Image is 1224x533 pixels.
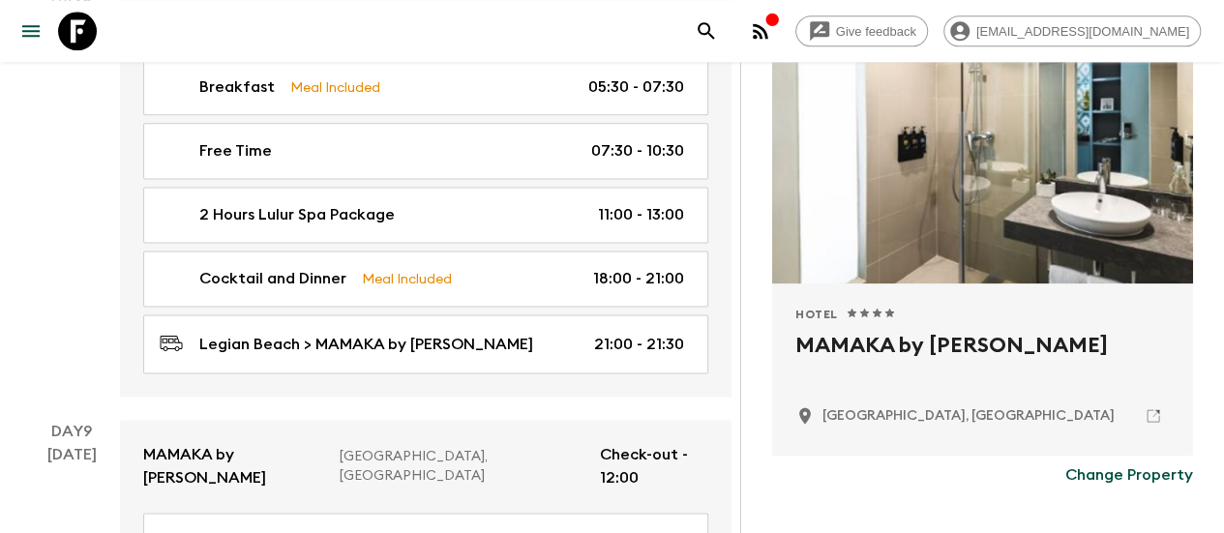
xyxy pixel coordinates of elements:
[143,314,708,373] a: Legian Beach > MAMAKA by [PERSON_NAME]21:00 - 21:30
[362,268,452,289] p: Meal Included
[199,333,533,356] p: Legian Beach > MAMAKA by [PERSON_NAME]
[593,267,684,290] p: 18:00 - 21:00
[943,15,1201,46] div: [EMAIL_ADDRESS][DOMAIN_NAME]
[23,420,120,443] p: Day 9
[825,24,927,39] span: Give feedback
[199,75,275,99] p: Breakfast
[143,123,708,179] a: Free Time07:30 - 10:30
[143,187,708,243] a: 2 Hours Lulur Spa Package11:00 - 13:00
[12,12,50,50] button: menu
[795,307,838,322] span: Hotel
[795,330,1170,392] h2: MAMAKA by [PERSON_NAME]
[143,251,708,307] a: Cocktail and DinnerMeal Included18:00 - 21:00
[199,267,346,290] p: Cocktail and Dinner
[588,75,684,99] p: 05:30 - 07:30
[1065,463,1193,487] p: Change Property
[772,32,1193,283] div: Photo of MAMAKA by Ovolo
[600,443,708,489] p: Check-out - 12:00
[339,447,584,486] p: [GEOGRAPHIC_DATA], [GEOGRAPHIC_DATA]
[199,203,395,226] p: 2 Hours Lulur Spa Package
[199,139,272,163] p: Free Time
[594,333,684,356] p: 21:00 - 21:30
[598,203,684,226] p: 11:00 - 13:00
[1065,456,1193,494] button: Change Property
[143,443,323,489] p: MAMAKA by [PERSON_NAME]
[290,76,380,98] p: Meal Included
[143,59,708,115] a: BreakfastMeal Included05:30 - 07:30
[822,406,1115,426] p: Bali, Indonesia
[687,12,726,50] button: search adventures
[120,420,731,513] a: MAMAKA by [PERSON_NAME][GEOGRAPHIC_DATA], [GEOGRAPHIC_DATA]Check-out - 12:00
[591,139,684,163] p: 07:30 - 10:30
[47,13,97,397] div: [DATE]
[795,15,928,46] a: Give feedback
[966,24,1200,39] span: [EMAIL_ADDRESS][DOMAIN_NAME]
